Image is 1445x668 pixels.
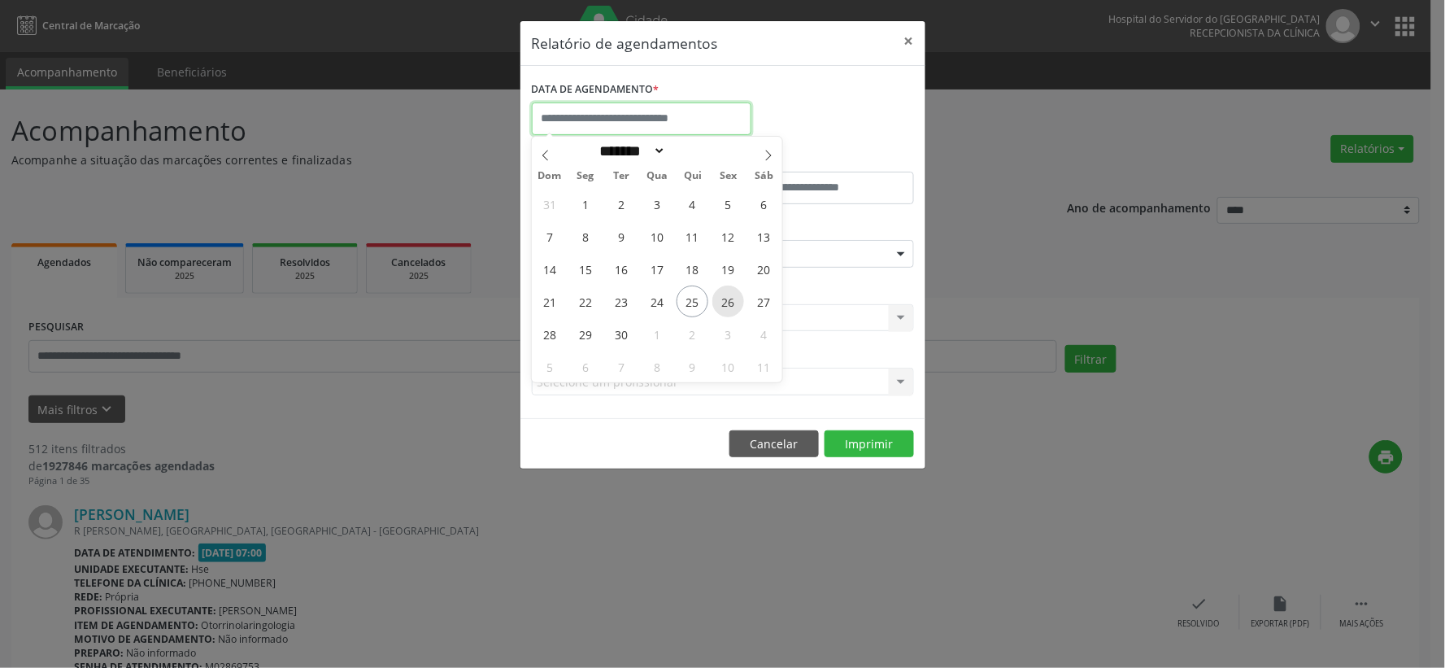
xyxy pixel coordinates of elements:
[605,188,637,220] span: Setembro 2, 2025
[533,188,565,220] span: Agosto 31, 2025
[532,171,568,181] span: Dom
[711,171,746,181] span: Sex
[677,253,708,285] span: Setembro 18, 2025
[712,286,744,317] span: Setembro 26, 2025
[746,171,782,181] span: Sáb
[641,188,672,220] span: Setembro 3, 2025
[533,220,565,252] span: Setembro 7, 2025
[568,171,603,181] span: Seg
[748,188,780,220] span: Setembro 6, 2025
[605,253,637,285] span: Setembro 16, 2025
[677,286,708,317] span: Setembro 25, 2025
[605,351,637,382] span: Outubro 7, 2025
[712,351,744,382] span: Outubro 10, 2025
[605,286,637,317] span: Setembro 23, 2025
[641,286,672,317] span: Setembro 24, 2025
[712,188,744,220] span: Setembro 5, 2025
[569,253,601,285] span: Setembro 15, 2025
[639,171,675,181] span: Qua
[603,171,639,181] span: Ter
[533,318,565,350] span: Setembro 28, 2025
[641,351,672,382] span: Outubro 8, 2025
[748,253,780,285] span: Setembro 20, 2025
[569,351,601,382] span: Outubro 6, 2025
[729,430,819,458] button: Cancelar
[532,33,718,54] h5: Relatório de agendamentos
[641,253,672,285] span: Setembro 17, 2025
[569,318,601,350] span: Setembro 29, 2025
[712,318,744,350] span: Outubro 3, 2025
[641,318,672,350] span: Outubro 1, 2025
[675,171,711,181] span: Qui
[569,188,601,220] span: Setembro 1, 2025
[569,286,601,317] span: Setembro 22, 2025
[727,146,914,172] label: ATÉ
[893,21,925,61] button: Close
[748,286,780,317] span: Setembro 27, 2025
[533,253,565,285] span: Setembro 14, 2025
[712,220,744,252] span: Setembro 12, 2025
[532,77,659,103] label: DATA DE AGENDAMENTO
[712,253,744,285] span: Setembro 19, 2025
[677,318,708,350] span: Outubro 2, 2025
[677,351,708,382] span: Outubro 9, 2025
[594,142,666,159] select: Month
[533,286,565,317] span: Setembro 21, 2025
[605,318,637,350] span: Setembro 30, 2025
[677,220,708,252] span: Setembro 11, 2025
[569,220,601,252] span: Setembro 8, 2025
[825,430,914,458] button: Imprimir
[748,351,780,382] span: Outubro 11, 2025
[533,351,565,382] span: Outubro 5, 2025
[677,188,708,220] span: Setembro 4, 2025
[605,220,637,252] span: Setembro 9, 2025
[641,220,672,252] span: Setembro 10, 2025
[748,318,780,350] span: Outubro 4, 2025
[666,142,720,159] input: Year
[748,220,780,252] span: Setembro 13, 2025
